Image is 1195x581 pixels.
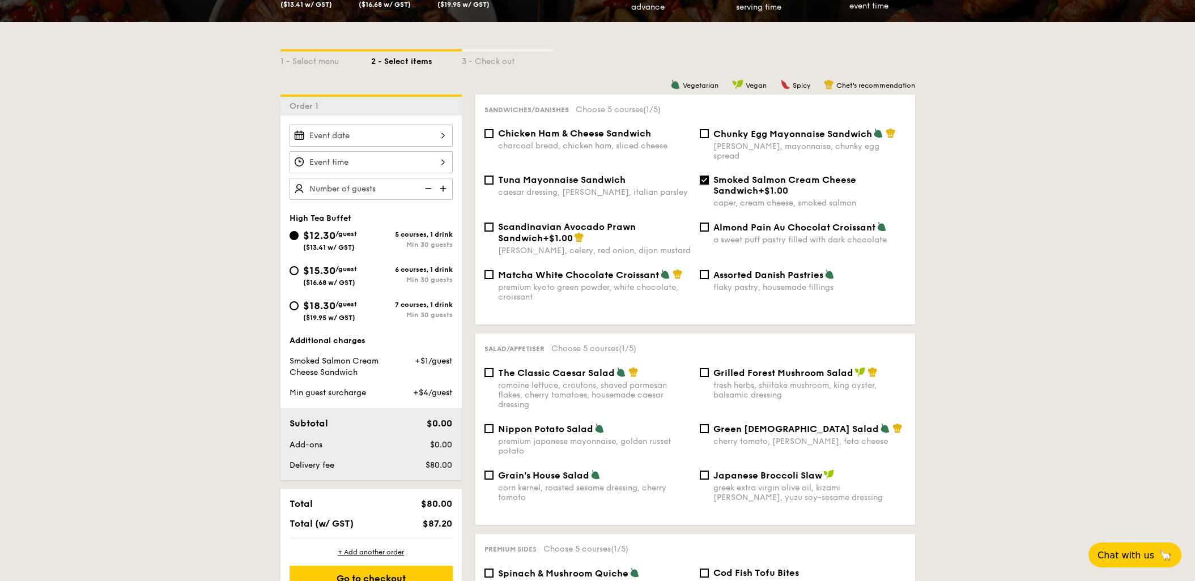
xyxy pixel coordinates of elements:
[780,79,790,89] img: icon-spicy.37a8142b.svg
[713,235,906,245] div: a sweet puff pastry filled with dark chocolate
[713,283,906,292] div: flaky pastry, housemade fillings
[290,178,453,200] input: Number of guests
[628,367,639,377] img: icon-chef-hat.a58ddaea.svg
[290,460,334,470] span: Delivery fee
[498,437,691,456] div: premium japanese mayonnaise, golden russet potato
[824,79,834,89] img: icon-chef-hat.a58ddaea.svg
[484,471,494,480] input: Grain's House Saladcorn kernel, roasted sesame dressing, cherry tomato
[543,233,573,243] span: +$1.00
[498,174,626,185] span: Tuna Mayonnaise Sandwich
[290,101,323,111] span: Order 1
[836,82,915,89] span: Chef's recommendation
[436,178,453,199] img: icon-add.58712e84.svg
[335,230,357,238] span: /guest
[371,241,453,249] div: Min 30 guests
[713,483,906,502] div: greek extra virgin olive oil, kizami [PERSON_NAME], yuzu soy-sesame dressing
[700,471,709,480] input: Japanese Broccoli Slawgreek extra virgin olive oil, kizami [PERSON_NAME], yuzu soy-sesame dressing
[551,344,636,353] span: Choose 5 courses
[498,470,589,481] span: Grain's House Salad
[371,230,453,238] div: 5 courses, 1 drink
[437,1,490,8] span: ($19.95 w/ GST)
[713,270,823,280] span: Assorted Danish Pastries
[670,79,681,89] img: icon-vegetarian.fe4039eb.svg
[290,440,322,450] span: Add-ons
[484,223,494,232] input: Scandinavian Avocado Prawn Sandwich+$1.00[PERSON_NAME], celery, red onion, dijon mustard
[611,544,628,554] span: (1/5)
[823,469,835,480] img: icon-vegan.f8ff3823.svg
[1098,550,1154,561] span: Chat with us
[713,381,906,400] div: fresh herbs, shiitake mushroom, king oyster, balsamic dressing
[713,174,856,196] span: Smoked Salmon Cream Cheese Sandwich
[290,388,366,398] span: Min guest surcharge
[421,498,452,509] span: $80.00
[430,440,452,450] span: $0.00
[880,423,890,433] img: icon-vegetarian.fe4039eb.svg
[660,269,670,279] img: icon-vegetarian.fe4039eb.svg
[746,82,767,89] span: Vegan
[484,106,569,114] span: Sandwiches/Danishes
[590,469,601,480] img: icon-vegetarian.fe4039eb.svg
[280,52,371,67] div: 1 - Select menu
[713,567,799,578] span: Cod Fish Tofu Bites
[713,142,906,161] div: [PERSON_NAME], mayonnaise, chunky egg spread
[892,423,903,433] img: icon-chef-hat.a58ddaea.svg
[290,125,453,147] input: Event date
[290,231,299,240] input: $12.30/guest($13.41 w/ GST)5 courses, 1 drinkMin 30 guests
[484,424,494,433] input: Nippon Potato Saladpremium japanese mayonnaise, golden russet potato
[877,221,887,232] img: icon-vegetarian.fe4039eb.svg
[700,270,709,279] input: Assorted Danish Pastriesflaky pastry, housemade fillings
[498,128,651,139] span: Chicken Ham & Cheese Sandwich
[415,356,452,366] span: +$1/guest
[303,243,355,251] span: ($13.41 w/ GST)
[713,424,879,434] span: Green [DEMOGRAPHIC_DATA] Salad
[594,423,605,433] img: icon-vegetarian.fe4039eb.svg
[498,270,659,280] span: Matcha White Chocolate Croissant
[484,270,494,279] input: Matcha White Chocolate Croissantpremium kyoto green powder, white chocolate, croissant
[498,381,691,409] div: romaine lettuce, croutons, shaved parmesan flakes, cherry tomatoes, housemade caesar dressing
[793,82,810,89] span: Spicy
[700,424,709,433] input: Green [DEMOGRAPHIC_DATA] Saladcherry tomato, [PERSON_NAME], feta cheese
[886,128,896,138] img: icon-chef-hat.a58ddaea.svg
[700,569,709,578] input: Cod Fish Tofu Bitesfish meat tofu cubes, tri-colour capsicum, thai chilli sauce
[359,1,411,8] span: ($16.68 w/ GST)
[643,105,661,114] span: (1/5)
[824,269,835,279] img: icon-vegetarian.fe4039eb.svg
[371,311,453,319] div: Min 30 guests
[290,356,379,377] span: Smoked Salmon Cream Cheese Sandwich
[713,129,872,139] span: Chunky Egg Mayonnaise Sandwich
[484,176,494,185] input: Tuna Mayonnaise Sandwichcaesar dressing, [PERSON_NAME], italian parsley
[873,128,883,138] img: icon-vegetarian.fe4039eb.svg
[303,314,355,322] span: ($19.95 w/ GST)
[303,264,335,277] span: $15.30
[290,335,453,347] div: Additional charges
[371,276,453,284] div: Min 30 guests
[498,221,636,243] span: Scandinavian Avocado Prawn Sandwich
[426,460,452,470] span: $80.00
[423,518,452,529] span: $87.20
[498,483,691,502] div: corn kernel, roasted sesame dressing, cherry tomato
[290,518,354,529] span: Total (w/ GST)
[290,266,299,275] input: $15.30/guest($16.68 w/ GST)6 courses, 1 drinkMin 30 guests
[498,368,615,378] span: The Classic Caesar Salad
[335,265,357,273] span: /guest
[371,301,453,309] div: 7 courses, 1 drink
[574,232,584,242] img: icon-chef-hat.a58ddaea.svg
[700,129,709,138] input: Chunky Egg Mayonnaise Sandwich[PERSON_NAME], mayonnaise, chunky egg spread
[713,198,906,208] div: caper, cream cheese, smoked salmon
[371,52,462,67] div: 2 - Select items
[303,229,335,242] span: $12.30
[619,344,636,353] span: (1/5)
[484,368,494,377] input: The Classic Caesar Saladromaine lettuce, croutons, shaved parmesan flakes, cherry tomatoes, house...
[371,266,453,274] div: 6 courses, 1 drink
[484,129,494,138] input: Chicken Ham & Cheese Sandwichcharcoal bread, chicken ham, sliced cheese
[290,213,351,223] span: High Tea Buffet
[290,418,328,429] span: Subtotal
[498,141,691,151] div: charcoal bread, chicken ham, sliced cheese
[280,1,332,8] span: ($13.41 w/ GST)
[1159,549,1172,562] span: 🦙
[484,569,494,578] input: Spinach & Mushroom Quichebite-sized base, button mushroom, cheddar
[732,79,743,89] img: icon-vegan.f8ff3823.svg
[413,388,452,398] span: +$4/guest
[290,548,453,557] div: + Add another order
[290,301,299,310] input: $18.30/guest($19.95 w/ GST)7 courses, 1 drinkMin 30 guests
